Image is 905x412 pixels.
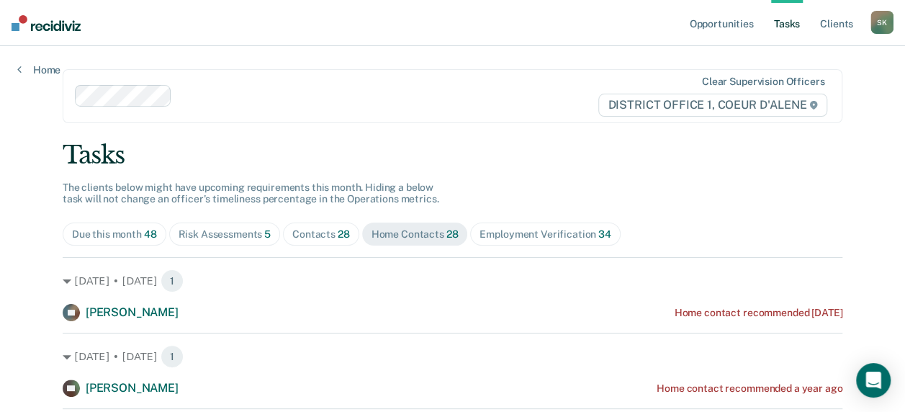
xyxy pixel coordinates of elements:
div: S K [870,11,893,34]
div: Due this month [72,228,157,241]
span: [PERSON_NAME] [86,381,179,395]
span: 1 [161,269,184,292]
div: [DATE] • [DATE] 1 [63,345,842,368]
span: 34 [598,228,611,240]
span: 48 [144,228,157,240]
span: 5 [264,228,271,240]
span: 28 [446,228,459,240]
div: Employment Verification [479,228,611,241]
span: 28 [338,228,350,240]
div: Tasks [63,140,842,170]
div: Risk Assessments [179,228,271,241]
span: 1 [161,345,184,368]
span: DISTRICT OFFICE 1, COEUR D'ALENE [598,94,827,117]
div: Home contact recommended [DATE] [674,307,842,319]
img: Recidiviz [12,15,81,31]
a: Home [17,63,60,76]
div: Home contact recommended a year ago [657,382,842,395]
div: [DATE] • [DATE] 1 [63,269,842,292]
div: Open Intercom Messenger [856,363,891,398]
div: Home Contacts [372,228,459,241]
span: [PERSON_NAME] [86,305,179,319]
div: Clear supervision officers [702,76,824,88]
span: The clients below might have upcoming requirements this month. Hiding a below task will not chang... [63,182,439,205]
div: Contacts [292,228,350,241]
button: SK [870,11,893,34]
